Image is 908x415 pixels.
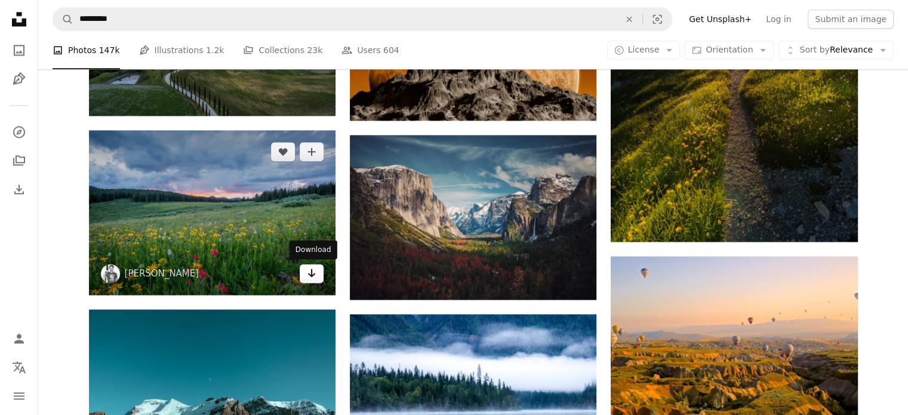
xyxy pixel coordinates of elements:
button: Visual search [643,8,672,30]
a: Download [300,264,324,283]
button: Clear [616,8,642,30]
a: body of water surrounding with trees [350,391,596,401]
a: Log in [759,10,798,29]
a: aerial photography of flowers at daytime [89,207,336,218]
a: photo of valley [350,211,596,222]
a: Home — Unsplash [7,7,31,33]
a: Download History [7,177,31,201]
button: License [607,41,681,60]
img: Go to Joel Holland's profile [101,264,120,283]
a: Collections 23k [243,31,322,69]
span: Orientation [706,45,753,54]
form: Find visuals sitewide [53,7,672,31]
a: Illustrations [7,67,31,91]
img: photo of valley [350,135,596,300]
a: Photos [7,38,31,62]
button: Sort byRelevance [778,41,894,60]
button: Orientation [685,41,774,60]
span: License [628,45,660,54]
a: Collections [7,149,31,173]
span: Sort by [799,45,829,54]
a: Get Unsplash+ [682,10,759,29]
button: Search Unsplash [53,8,73,30]
span: 23k [307,44,322,57]
a: Users 604 [341,31,399,69]
button: Menu [7,384,31,408]
a: Log in / Sign up [7,327,31,351]
button: Language [7,355,31,379]
a: hot air balloon contest [611,333,857,343]
a: the sun is setting over a grassy hill [611,83,857,94]
a: Explore [7,120,31,144]
span: 604 [383,44,399,57]
span: 1.2k [206,44,224,57]
button: Add to Collection [300,142,324,161]
div: Download [290,240,337,259]
button: Like [271,142,295,161]
img: aerial photography of flowers at daytime [89,130,336,294]
a: Illustrations 1.2k [139,31,224,69]
a: [PERSON_NAME] [125,268,199,279]
button: Submit an image [808,10,894,29]
a: landscape photography mountain range with snow [89,386,336,396]
span: Relevance [799,44,873,56]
